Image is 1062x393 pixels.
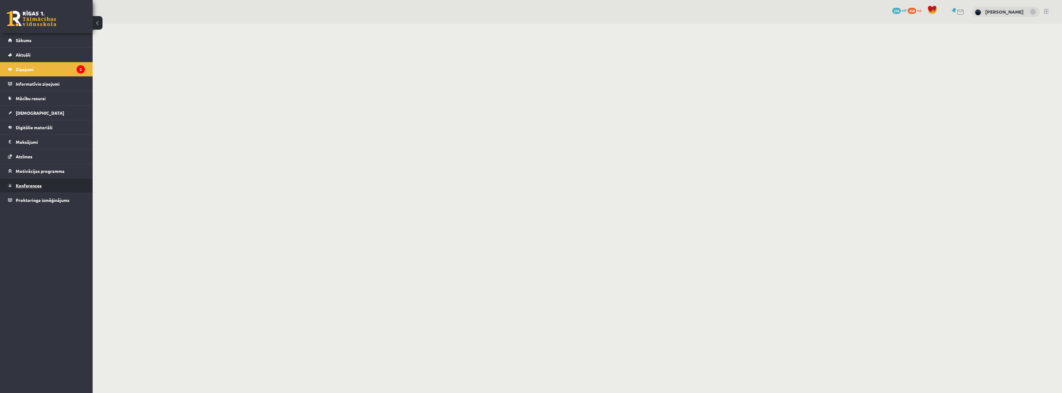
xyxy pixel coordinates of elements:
[8,77,85,91] a: Informatīvie ziņojumi
[902,8,907,13] span: mP
[8,178,85,193] a: Konferences
[985,9,1024,15] a: [PERSON_NAME]
[16,62,85,76] legend: Ziņojumi
[8,193,85,207] a: Proktoringa izmēģinājums
[917,8,921,13] span: xp
[16,135,85,149] legend: Maksājumi
[975,9,981,15] img: Nikolass Karpjuks
[908,8,916,14] span: 458
[16,77,85,91] legend: Informatīvie ziņojumi
[16,183,42,188] span: Konferences
[8,164,85,178] a: Motivācijas programma
[892,8,907,13] a: 316 mP
[908,8,924,13] a: 458 xp
[16,168,65,174] span: Motivācijas programma
[16,110,64,116] span: [DEMOGRAPHIC_DATA]
[16,125,52,130] span: Digitālie materiāli
[77,65,85,74] i: 2
[8,91,85,105] a: Mācību resursi
[16,96,46,101] span: Mācību resursi
[7,11,56,26] a: Rīgas 1. Tālmācības vidusskola
[8,106,85,120] a: [DEMOGRAPHIC_DATA]
[8,149,85,164] a: Atzīmes
[8,33,85,47] a: Sākums
[16,52,31,58] span: Aktuāli
[8,48,85,62] a: Aktuāli
[8,120,85,135] a: Digitālie materiāli
[16,37,31,43] span: Sākums
[8,135,85,149] a: Maksājumi
[892,8,901,14] span: 316
[8,62,85,76] a: Ziņojumi2
[16,197,69,203] span: Proktoringa izmēģinājums
[16,154,32,159] span: Atzīmes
